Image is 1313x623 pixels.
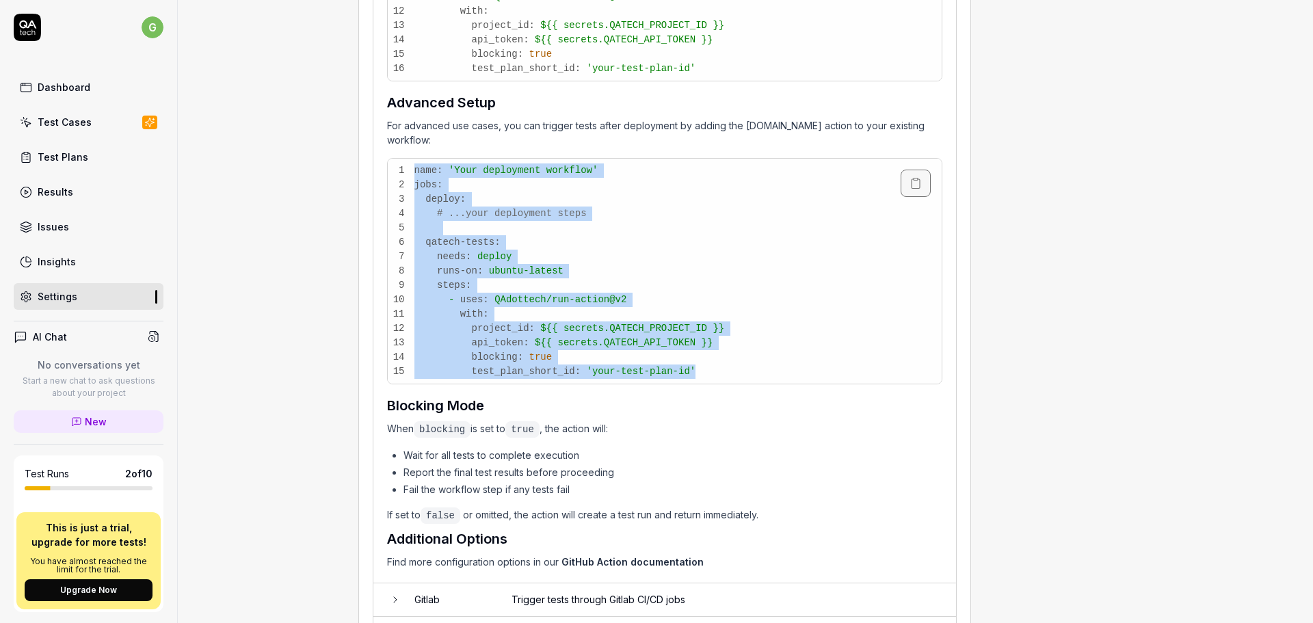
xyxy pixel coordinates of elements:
td: Gitlab [401,583,498,617]
a: Insights [14,248,163,275]
span: }} [713,323,724,334]
div: Settings [38,289,77,304]
span: blocking: [472,49,524,59]
span: 8 [393,264,414,278]
span: 13 [393,336,414,350]
h3: Additional Options [387,529,942,549]
span: api_token: [472,34,529,45]
h4: AI Chat [33,330,67,344]
span: project_id: [472,20,535,31]
span: api_token: [472,337,529,348]
span: steps: [437,280,471,291]
div: Results [38,185,73,199]
span: 13 [393,18,414,33]
span: secrets.QATECH_PROJECT_ID [563,20,707,31]
span: runs-on: [437,265,483,276]
span: 14 [393,33,414,47]
span: ${{ [535,337,552,348]
span: secrets.QATECH_API_TOKEN [558,34,696,45]
div: Insights [38,254,76,269]
span: ${{ [540,323,557,334]
span: 'your-test-plan-id' [587,366,696,377]
code: true [505,421,540,438]
span: 2 of 10 [125,466,152,481]
p: This is just a trial, upgrade for more tests! [25,520,152,549]
a: Dashboard [14,74,163,101]
span: secrets.QATECH_PROJECT_ID [563,323,707,334]
li: Fail the workflow step if any tests fail [403,482,942,496]
a: Issues [14,213,163,240]
span: g [142,16,163,38]
span: 16 [393,62,414,76]
span: 11 [393,307,414,321]
h3: Blocking Mode [387,395,942,416]
span: }} [702,34,713,45]
span: jobs: [414,179,443,190]
a: Test Cases [14,109,163,135]
span: 5 [393,221,414,235]
li: Report the final test results before proceeding [403,465,942,479]
span: New [85,414,107,429]
button: g [142,14,163,41]
code: false [421,507,460,524]
button: Copy [901,170,931,197]
span: project_id: [472,323,535,334]
span: ${{ [535,34,552,45]
span: 15 [393,364,414,379]
p: Find more configuration options in our [387,555,942,569]
a: New [14,410,163,433]
span: }} [702,337,713,348]
a: Settings [14,283,163,310]
span: 6 [393,235,414,250]
span: 9 [393,278,414,293]
code: blocking [414,421,470,438]
span: # ...your deployment steps [437,208,586,219]
span: 7 [393,250,414,264]
li: Wait for all tests to complete execution [403,448,942,462]
span: 4 [393,207,414,221]
a: Test Plans [14,144,163,170]
span: test_plan_short_id: [472,366,581,377]
div: Test Plans [38,150,88,164]
span: }} [713,20,724,31]
span: 10 [393,293,414,307]
span: blocking: [472,352,524,362]
div: Issues [38,220,69,234]
span: 2 [393,178,414,192]
span: true [529,352,553,362]
span: ${{ [540,20,557,31]
span: 3 [393,192,414,207]
button: Upgrade Now [25,579,152,601]
p: For advanced use cases, you can trigger tests after deployment by adding the [DOMAIN_NAME] action... [387,118,942,147]
span: deploy [477,251,512,262]
span: name: [414,165,443,176]
a: GitHub Action documentation [561,556,704,568]
span: deploy: [425,194,466,204]
h3: Advanced Setup [387,92,942,113]
span: 'your-test-plan-id' [587,63,696,74]
div: Dashboard [38,80,90,94]
span: 1 [393,163,414,178]
span: - [449,294,454,305]
span: 12 [393,4,414,18]
span: uses: [460,294,489,305]
span: with: [460,5,489,16]
span: 12 [393,321,414,336]
span: qatech-tests: [425,237,500,248]
span: 'Your deployment workflow' [449,165,598,176]
p: If set to or omitted, the action will create a test run and return immediately. [387,507,942,523]
span: true [529,49,553,59]
span: needs: [437,251,471,262]
p: You have almost reached the limit for the trial. [25,557,152,574]
p: When is set to , the action will: [387,421,942,437]
span: ubuntu-latest [489,265,563,276]
span: 14 [393,350,414,364]
span: with: [460,308,489,319]
td: Trigger tests through Gitlab CI/CD jobs [498,583,956,617]
span: test_plan_short_id: [472,63,581,74]
span: 15 [393,47,414,62]
span: QAdottech/run-action@v2 [494,294,626,305]
a: Results [14,178,163,205]
p: No conversations yet [14,358,163,372]
p: Start a new chat to ask questions about your project [14,375,163,399]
